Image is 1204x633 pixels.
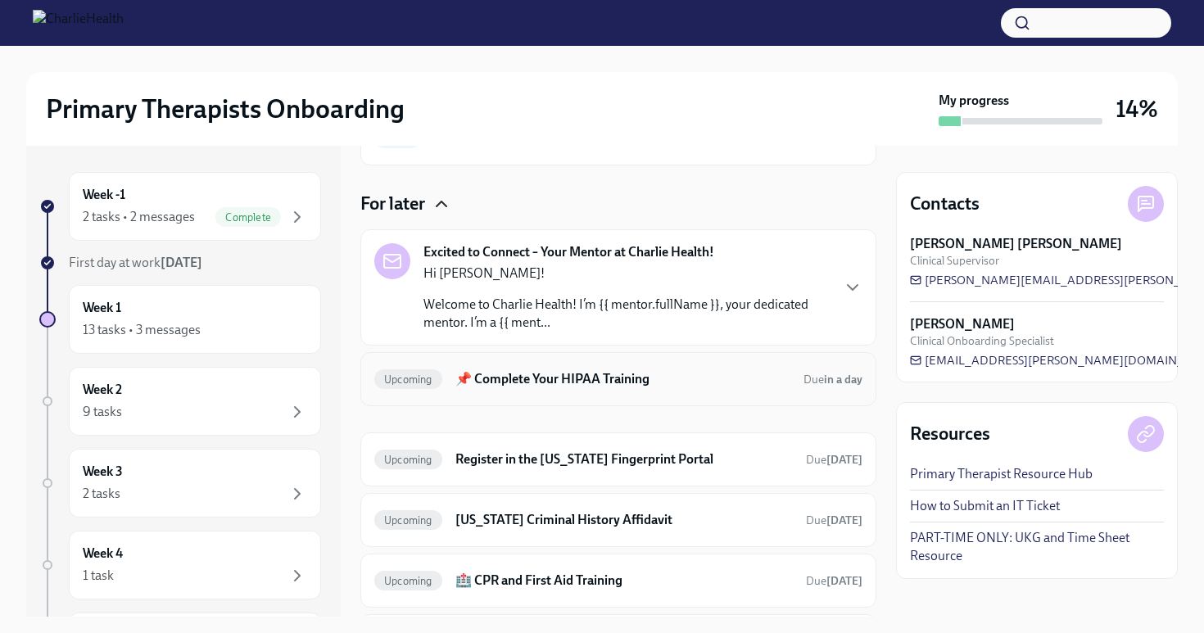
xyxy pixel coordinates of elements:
[83,381,122,399] h6: Week 2
[910,192,980,216] h4: Contacts
[33,10,124,36] img: CharlieHealth
[423,265,830,283] p: Hi [PERSON_NAME]!
[39,531,321,599] a: Week 41 task
[374,446,862,472] a: UpcomingRegister in the [US_STATE] Fingerprint PortalDue[DATE]
[83,463,123,481] h6: Week 3
[939,92,1009,110] strong: My progress
[826,574,862,588] strong: [DATE]
[910,253,999,269] span: Clinical Supervisor
[46,93,405,125] h2: Primary Therapists Onboarding
[423,243,714,261] strong: Excited to Connect – Your Mentor at Charlie Health!
[423,296,830,332] p: Welcome to Charlie Health! I’m {{ mentor.fullName }}, your dedicated mentor. I’m a {{ ment...
[455,450,793,468] h6: Register in the [US_STATE] Fingerprint Portal
[910,465,1093,483] a: Primary Therapist Resource Hub
[39,449,321,518] a: Week 32 tasks
[910,235,1122,253] strong: [PERSON_NAME] [PERSON_NAME]
[806,573,862,589] span: August 23rd, 2025 09:00
[161,255,202,270] strong: [DATE]
[455,511,793,529] h6: [US_STATE] Criminal History Affidavit
[806,453,862,467] span: Due
[910,315,1015,333] strong: [PERSON_NAME]
[826,513,862,527] strong: [DATE]
[360,192,876,216] div: For later
[374,507,862,533] a: Upcoming[US_STATE] Criminal History AffidavitDue[DATE]
[83,567,114,585] div: 1 task
[83,186,125,204] h6: Week -1
[374,514,442,527] span: Upcoming
[826,453,862,467] strong: [DATE]
[806,513,862,527] span: Due
[803,373,862,387] span: Due
[374,366,862,392] a: Upcoming📌 Complete Your HIPAA TrainingDuein a day
[39,367,321,436] a: Week 29 tasks
[455,370,790,388] h6: 📌 Complete Your HIPAA Training
[39,254,321,272] a: First day at work[DATE]
[824,373,862,387] strong: in a day
[374,575,442,587] span: Upcoming
[1116,94,1158,124] h3: 14%
[455,572,793,590] h6: 🏥 CPR and First Aid Training
[360,192,425,216] h4: For later
[910,333,1054,349] span: Clinical Onboarding Specialist
[83,545,123,563] h6: Week 4
[39,172,321,241] a: Week -12 tasks • 2 messagesComplete
[803,372,862,387] span: August 13th, 2025 09:00
[39,285,321,354] a: Week 113 tasks • 3 messages
[806,513,862,528] span: August 24th, 2025 09:00
[806,452,862,468] span: August 23rd, 2025 09:00
[69,255,202,270] span: First day at work
[83,321,201,339] div: 13 tasks • 3 messages
[910,529,1164,565] a: PART-TIME ONLY: UKG and Time Sheet Resource
[83,485,120,503] div: 2 tasks
[83,208,195,226] div: 2 tasks • 2 messages
[83,299,121,317] h6: Week 1
[374,373,442,386] span: Upcoming
[910,422,990,446] h4: Resources
[215,211,281,224] span: Complete
[910,497,1060,515] a: How to Submit an IT Ticket
[83,403,122,421] div: 9 tasks
[374,454,442,466] span: Upcoming
[806,574,862,588] span: Due
[374,567,862,594] a: Upcoming🏥 CPR and First Aid TrainingDue[DATE]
